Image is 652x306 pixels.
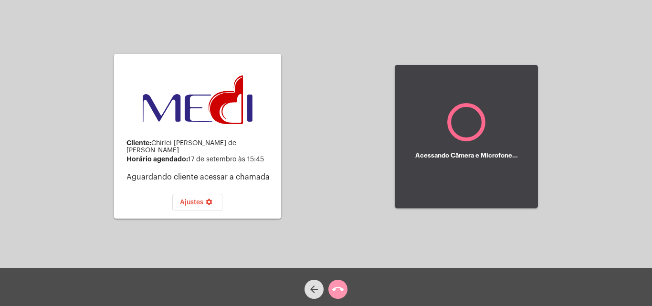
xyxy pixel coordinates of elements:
[126,173,273,181] p: Aguardando cliente acessar a chamada
[143,75,252,124] img: d3a1b5fa-500b-b90f-5a1c-719c20e9830b.png
[415,152,518,159] h5: Acessando Câmera e Microfone...
[172,194,222,211] button: Ajustes
[332,284,344,295] mat-icon: call_end
[308,284,320,295] mat-icon: arrow_back
[126,156,188,162] strong: Horário agendado:
[126,139,273,154] div: Chirlei [PERSON_NAME] de [PERSON_NAME]
[126,139,151,146] strong: Cliente:
[203,198,215,210] mat-icon: settings
[126,156,273,163] div: 17 de setembro às 15:45
[180,199,215,206] span: Ajustes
